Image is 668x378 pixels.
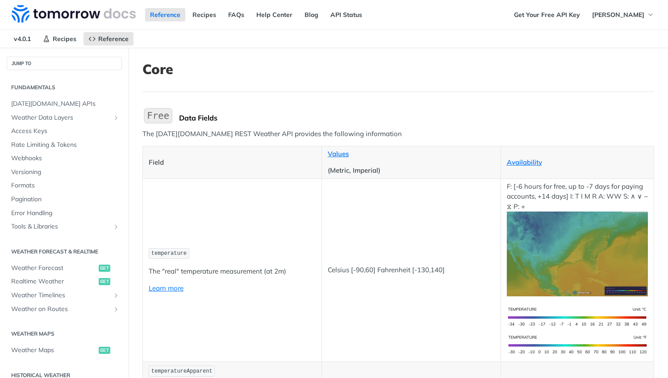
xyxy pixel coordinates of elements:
a: Blog [300,8,323,21]
span: Rate Limiting & Tokens [11,141,120,150]
a: API Status [326,8,367,21]
span: Recipes [53,35,76,43]
span: Tools & Libraries [11,222,110,231]
h2: Weather Forecast & realtime [7,248,122,256]
span: Realtime Weather [11,277,96,286]
a: Access Keys [7,125,122,138]
span: Expand image [507,340,648,349]
span: Weather on Routes [11,305,110,314]
button: Show subpages for Weather on Routes [113,306,120,313]
a: Help Center [251,8,297,21]
a: Weather on RoutesShow subpages for Weather on Routes [7,303,122,316]
h2: Weather Maps [7,330,122,338]
span: Weather Maps [11,346,96,355]
button: JUMP TO [7,57,122,70]
span: Expand image [507,312,648,320]
a: FAQs [223,8,249,21]
span: v4.0.1 [9,32,36,46]
a: Weather Data LayersShow subpages for Weather Data Layers [7,111,122,125]
a: [DATE][DOMAIN_NAME] APIs [7,97,122,111]
span: Access Keys [11,127,120,136]
a: Recipes [188,8,221,21]
span: get [99,347,110,354]
a: Realtime Weatherget [7,275,122,288]
a: Weather Mapsget [7,344,122,357]
span: Pagination [11,195,120,204]
a: Reference [145,8,185,21]
a: Availability [507,158,542,166]
span: Weather Timelines [11,291,110,300]
span: Reference [98,35,129,43]
a: Recipes [38,32,81,46]
span: Error Handling [11,209,120,218]
p: The [DATE][DOMAIN_NAME] REST Weather API provides the following information [142,129,654,139]
a: Weather TimelinesShow subpages for Weather Timelines [7,289,122,302]
span: Weather Forecast [11,264,96,273]
a: Tools & LibrariesShow subpages for Tools & Libraries [7,220,122,233]
button: [PERSON_NAME] [587,8,659,21]
button: Show subpages for Tools & Libraries [113,223,120,230]
a: Rate Limiting & Tokens [7,138,122,152]
span: Webhooks [11,154,120,163]
span: [PERSON_NAME] [592,11,644,19]
span: get [99,278,110,285]
span: Expand image [507,249,648,258]
span: Weather Data Layers [11,113,110,122]
div: Data Fields [179,113,654,122]
p: Celsius [-90,60] Fahrenheit [-130,140] [328,265,495,275]
a: Webhooks [7,152,122,165]
code: temperature [149,248,189,259]
span: get [99,265,110,272]
p: (Metric, Imperial) [328,166,495,176]
img: Tomorrow.io Weather API Docs [12,5,136,23]
span: Versioning [11,168,120,177]
a: Versioning [7,166,122,179]
p: The "real" temperature measurement (at 2m) [149,266,316,277]
span: Formats [11,181,120,190]
a: Values [328,150,349,158]
a: Formats [7,179,122,192]
a: Get Your Free API Key [509,8,585,21]
h1: Core [142,61,654,77]
a: Reference [83,32,134,46]
a: Weather Forecastget [7,262,122,275]
p: Field [149,158,316,168]
a: Pagination [7,193,122,206]
button: Show subpages for Weather Timelines [113,292,120,299]
p: F: [-6 hours for free, up to -7 days for paying accounts, +14 days] I: T I M R A: WW S: ∧ ∨ ~ ⧖ P: + [507,182,648,296]
h2: Fundamentals [7,83,122,91]
code: temperatureApparent [149,366,215,377]
button: Show subpages for Weather Data Layers [113,114,120,121]
a: Error Handling [7,207,122,220]
span: [DATE][DOMAIN_NAME] APIs [11,100,120,108]
a: Learn more [149,284,184,292]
